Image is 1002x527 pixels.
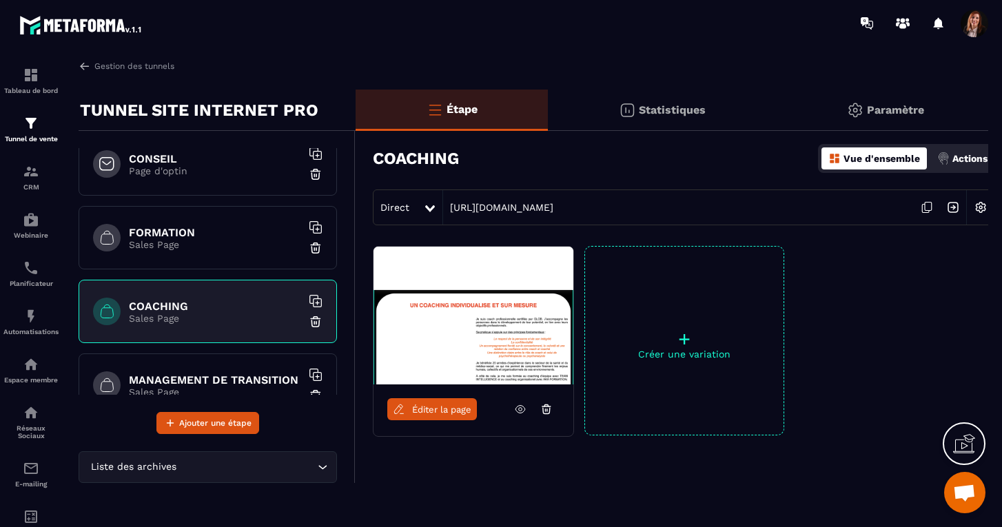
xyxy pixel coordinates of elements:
[23,163,39,180] img: formation
[79,451,337,483] div: Search for option
[867,103,924,116] p: Paramètre
[129,386,301,397] p: Sales Page
[3,328,59,335] p: Automatisations
[79,60,174,72] a: Gestion des tunnels
[23,211,39,228] img: automations
[23,404,39,421] img: social-network
[380,202,409,213] span: Direct
[3,183,59,191] p: CRM
[23,67,39,83] img: formation
[3,249,59,298] a: schedulerschedulerPlanificateur
[3,201,59,249] a: automationsautomationsWebinaire
[443,202,553,213] a: [URL][DOMAIN_NAME]
[843,153,920,164] p: Vue d'ensemble
[3,280,59,287] p: Planificateur
[79,60,91,72] img: arrow
[427,101,443,118] img: bars-o.4a397970.svg
[23,115,39,132] img: formation
[944,472,985,513] a: Ouvrir le chat
[968,194,994,220] img: setting-w.858f3a88.svg
[179,459,314,475] input: Search for option
[847,102,863,118] img: setting-gr.5f69749f.svg
[309,389,323,402] img: trash
[129,300,301,313] h6: COACHING
[129,373,301,386] h6: MANAGEMENT DE TRANSITION
[828,152,841,165] img: dashboard-orange.40269519.svg
[3,153,59,201] a: formationformationCRM
[309,167,323,181] img: trash
[387,398,477,420] a: Éditer la page
[80,96,318,124] p: TUNNEL SITE INTERNET PRO
[3,135,59,143] p: Tunnel de vente
[129,313,301,324] p: Sales Page
[129,239,301,250] p: Sales Page
[179,416,252,430] span: Ajouter une étape
[3,394,59,450] a: social-networksocial-networkRéseaux Sociaux
[585,349,784,360] p: Créer une variation
[156,412,259,434] button: Ajouter une étape
[23,356,39,373] img: automations
[412,404,471,415] span: Éditer la page
[585,329,784,349] p: +
[639,103,706,116] p: Statistiques
[3,56,59,105] a: formationformationTableau de bord
[373,149,459,168] h3: COACHING
[374,247,573,384] img: image
[23,308,39,324] img: automations
[3,105,59,153] a: formationformationTunnel de vente
[3,298,59,346] a: automationsautomationsAutomatisations
[19,12,143,37] img: logo
[23,260,39,276] img: scheduler
[952,153,988,164] p: Actions
[129,226,301,239] h6: FORMATION
[619,102,635,118] img: stats.20deebd0.svg
[23,508,39,525] img: accountant
[309,241,323,255] img: trash
[447,103,478,116] p: Étape
[3,424,59,440] p: Réseaux Sociaux
[88,459,179,475] span: Liste des archives
[23,460,39,477] img: email
[3,450,59,498] a: emailemailE-mailing
[309,315,323,329] img: trash
[3,480,59,488] p: E-mailing
[3,376,59,384] p: Espace membre
[937,152,950,165] img: actions.d6e523a2.png
[3,231,59,239] p: Webinaire
[940,194,966,220] img: arrow-next.bcc2205e.svg
[3,87,59,94] p: Tableau de bord
[3,346,59,394] a: automationsautomationsEspace membre
[129,165,301,176] p: Page d'optin
[129,152,301,165] h6: CONSEIL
